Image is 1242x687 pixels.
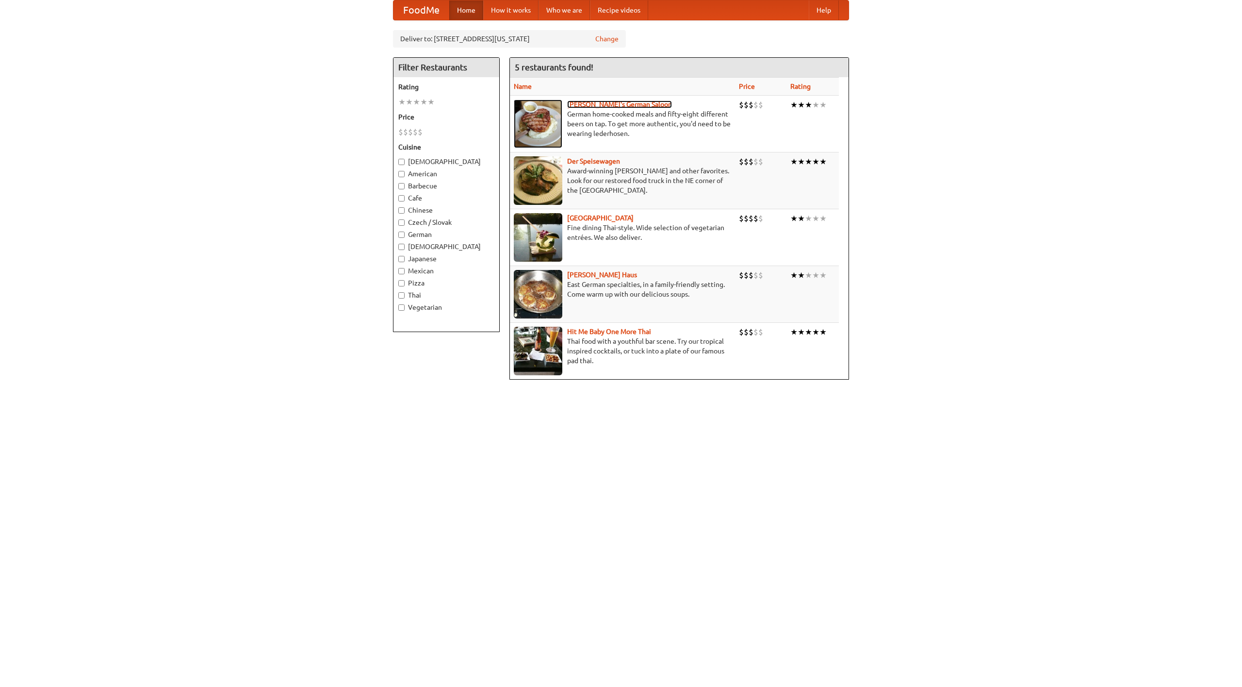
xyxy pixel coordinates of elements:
li: ★ [413,97,420,107]
a: Change [595,34,619,44]
li: $ [749,100,753,110]
li: ★ [790,156,798,167]
label: Thai [398,290,494,300]
li: $ [758,100,763,110]
p: German home-cooked meals and fifty-eight different beers on tap. To get more authentic, you'd nee... [514,109,731,138]
li: ★ [398,97,406,107]
label: American [398,169,494,179]
li: ★ [805,270,812,281]
li: ★ [812,213,819,224]
label: [DEMOGRAPHIC_DATA] [398,242,494,251]
li: ★ [798,156,805,167]
li: ★ [812,327,819,337]
li: ★ [798,270,805,281]
img: esthers.jpg [514,100,562,148]
a: Help [809,0,839,20]
input: Barbecue [398,183,405,189]
li: $ [739,100,744,110]
li: $ [749,213,753,224]
label: Chinese [398,205,494,215]
label: German [398,230,494,239]
p: Fine dining Thai-style. Wide selection of vegetarian entrées. We also deliver. [514,223,731,242]
label: Czech / Slovak [398,218,494,227]
li: $ [753,213,758,224]
li: $ [744,270,749,281]
label: [DEMOGRAPHIC_DATA] [398,157,494,167]
li: ★ [790,270,798,281]
li: $ [753,100,758,110]
label: Pizza [398,278,494,288]
li: ★ [798,100,805,110]
li: $ [749,156,753,167]
li: $ [739,270,744,281]
img: babythai.jpg [514,327,562,375]
li: $ [758,213,763,224]
p: Award-winning [PERSON_NAME] and other favorites. Look for our restored food truck in the NE corne... [514,166,731,195]
label: Vegetarian [398,302,494,312]
li: $ [744,213,749,224]
div: Deliver to: [STREET_ADDRESS][US_STATE] [393,30,626,48]
input: Cafe [398,195,405,201]
li: ★ [427,97,435,107]
h5: Cuisine [398,142,494,152]
li: $ [413,127,418,137]
a: FoodMe [393,0,449,20]
a: [PERSON_NAME]'s German Saloon [567,101,672,108]
li: ★ [812,270,819,281]
h4: Filter Restaurants [393,58,499,77]
li: $ [749,327,753,337]
label: Barbecue [398,181,494,191]
input: Thai [398,292,405,299]
li: $ [749,270,753,281]
input: American [398,171,405,177]
li: ★ [798,327,805,337]
li: ★ [420,97,427,107]
li: $ [739,327,744,337]
a: Der Speisewagen [567,157,620,165]
b: Hit Me Baby One More Thai [567,328,651,335]
label: Japanese [398,254,494,264]
input: [DEMOGRAPHIC_DATA] [398,244,405,250]
li: $ [744,156,749,167]
a: Who we are [539,0,590,20]
input: Japanese [398,256,405,262]
li: ★ [790,327,798,337]
li: ★ [805,100,812,110]
img: speisewagen.jpg [514,156,562,205]
li: ★ [812,100,819,110]
a: Rating [790,83,811,90]
input: Czech / Slovak [398,219,405,226]
li: ★ [790,100,798,110]
img: satay.jpg [514,213,562,262]
h5: Rating [398,82,494,92]
li: $ [758,156,763,167]
a: [PERSON_NAME] Haus [567,271,637,279]
a: How it works [483,0,539,20]
li: $ [398,127,403,137]
li: $ [739,156,744,167]
li: ★ [819,100,827,110]
input: Mexican [398,268,405,274]
li: $ [753,327,758,337]
li: $ [758,270,763,281]
li: $ [744,327,749,337]
li: ★ [790,213,798,224]
a: Recipe videos [590,0,648,20]
label: Cafe [398,193,494,203]
p: Thai food with a youthful bar scene. Try our tropical inspired cocktails, or tuck into a plate of... [514,336,731,366]
li: $ [753,156,758,167]
li: $ [744,100,749,110]
img: kohlhaus.jpg [514,270,562,318]
input: Chinese [398,207,405,214]
a: [GEOGRAPHIC_DATA] [567,214,634,222]
li: ★ [805,213,812,224]
li: $ [739,213,744,224]
input: [DEMOGRAPHIC_DATA] [398,159,405,165]
li: ★ [819,270,827,281]
a: Home [449,0,483,20]
li: $ [418,127,423,137]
